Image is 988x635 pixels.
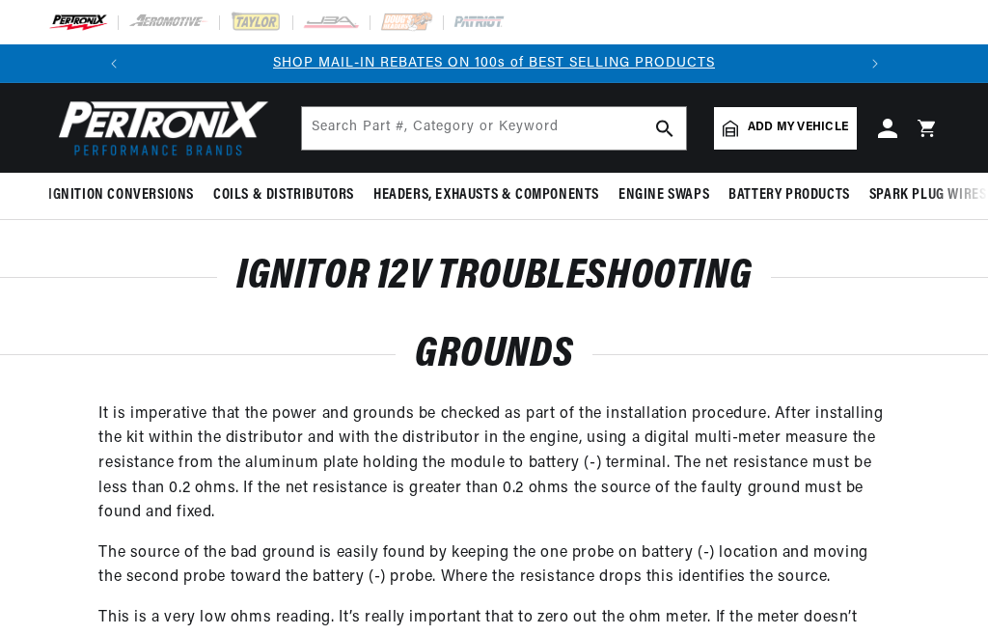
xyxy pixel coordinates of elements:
[728,185,850,206] span: Battery Products
[213,185,354,206] span: Coils & Distributors
[133,53,856,74] div: 1 of 2
[856,44,894,83] button: Translation missing: en.sections.announcements.next_announcement
[714,107,857,150] a: Add my vehicle
[364,173,609,218] summary: Headers, Exhausts & Components
[204,173,364,218] summary: Coils & Distributors
[373,185,599,206] span: Headers, Exhausts & Components
[48,185,194,206] span: Ignition Conversions
[48,173,204,218] summary: Ignition Conversions
[273,56,715,70] a: SHOP MAIL-IN REBATES ON 100s of BEST SELLING PRODUCTS
[95,44,133,83] button: Translation missing: en.sections.announcements.previous_announcement
[302,107,686,150] input: Search Part #, Category or Keyword
[869,185,987,206] span: Spark Plug Wires
[618,185,709,206] span: Engine Swaps
[644,107,686,150] button: search button
[98,541,889,591] p: The source of the bad ground is easily found by keeping the one probe on battery (-) location and...
[748,119,848,137] span: Add my vehicle
[609,173,719,218] summary: Engine Swaps
[133,53,856,74] div: Announcement
[719,173,860,218] summary: Battery Products
[98,402,889,526] p: It is imperative that the power and grounds be checked as part of the installation procedure. Aft...
[48,95,270,161] img: Pertronix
